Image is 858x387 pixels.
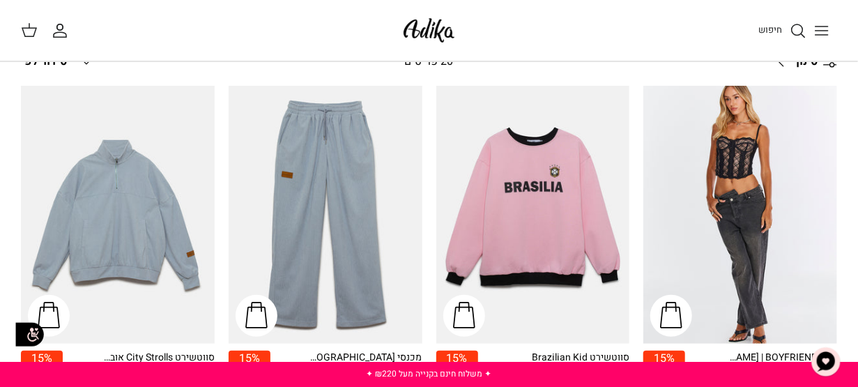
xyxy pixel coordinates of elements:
span: 15% [229,351,270,365]
a: 15% [643,351,685,381]
a: סווטשירט City Strolls אוברסייז [21,86,215,344]
a: ג׳ינס All Or Nothing [PERSON_NAME] | BOYFRIEND 186.90 ₪ 219.90 ₪ [685,351,837,381]
span: סידור לפי [21,53,67,70]
a: 15% [229,351,270,381]
a: החשבון שלי [52,22,74,39]
span: 15% [643,351,685,365]
a: מכנסי [GEOGRAPHIC_DATA] 152.90 ₪ 179.90 ₪ [270,351,422,381]
a: חיפוש [758,22,806,39]
img: accessibility_icon02.svg [10,315,49,354]
button: Toggle menu [806,15,837,46]
img: Adika IL [399,14,459,47]
button: צ'אט [805,341,847,383]
div: סווטשירט City Strolls אוברסייז [103,351,215,365]
a: מכנסי טרנינג City strolls [229,86,422,344]
div: ג׳ינס All Or Nothing [PERSON_NAME] | BOYFRIEND [726,351,837,365]
div: מכנסי [GEOGRAPHIC_DATA] [311,351,422,365]
a: סווטשירט Brazilian Kid 118.90 ₪ 139.90 ₪ [478,351,630,381]
a: ג׳ינס All Or Nothing קריס-קרוס | BOYFRIEND [643,86,837,344]
span: 15% [21,351,63,365]
a: סווטשירט Brazilian Kid [436,86,630,344]
span: 15% [436,351,478,365]
span: חיפוש [758,23,782,36]
a: ✦ משלוח חינם בקנייה מעל ₪220 ✦ [366,367,491,380]
a: 15% [436,351,478,381]
div: סווטשירט Brazilian Kid [518,351,629,365]
a: סווטשירט City Strolls אוברסייז 152.90 ₪ 179.90 ₪ [63,351,215,381]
